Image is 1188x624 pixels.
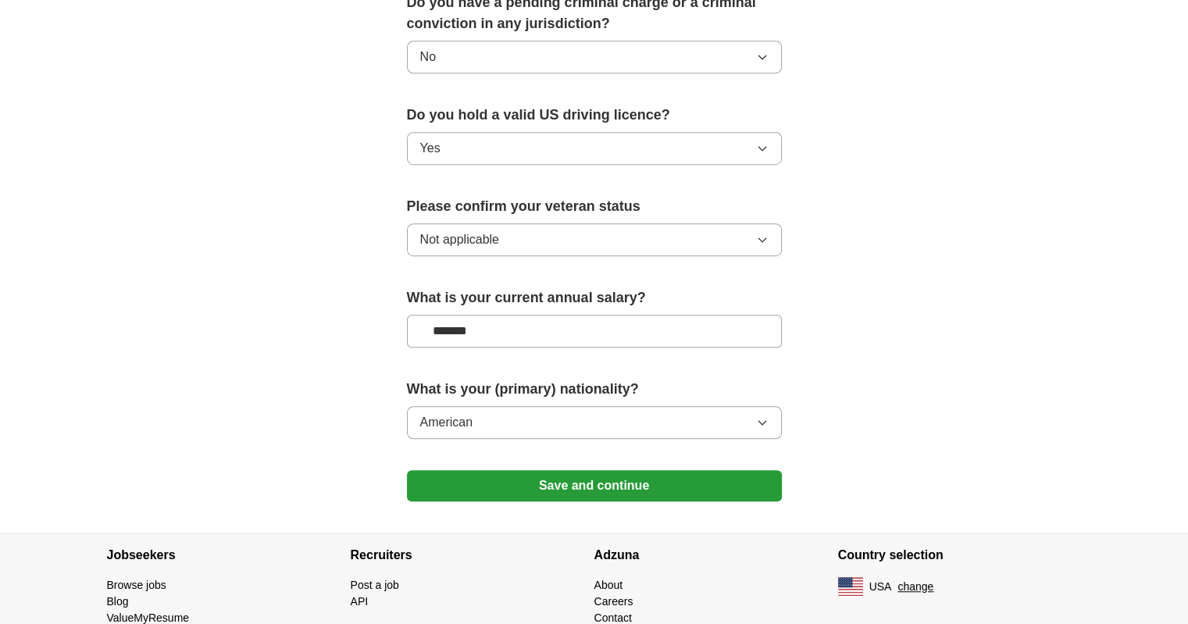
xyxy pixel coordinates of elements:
h4: Country selection [838,533,1082,577]
span: USA [869,579,892,595]
a: About [594,579,623,591]
a: API [351,595,369,608]
label: Do you hold a valid US driving licence? [407,105,782,126]
label: What is your current annual salary? [407,287,782,308]
button: No [407,41,782,73]
a: Contact [594,612,632,624]
span: Not applicable [420,230,499,249]
span: Yes [420,139,441,158]
a: Careers [594,595,633,608]
button: American [407,406,782,439]
a: Blog [107,595,129,608]
a: Browse jobs [107,579,166,591]
button: Not applicable [407,223,782,256]
span: No [420,48,436,66]
button: change [897,579,933,595]
span: American [420,413,473,432]
a: ValueMyResume [107,612,190,624]
button: Yes [407,132,782,165]
a: Post a job [351,579,399,591]
label: What is your (primary) nationality? [407,379,782,400]
button: Save and continue [407,470,782,501]
label: Please confirm your veteran status [407,196,782,217]
img: US flag [838,577,863,596]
